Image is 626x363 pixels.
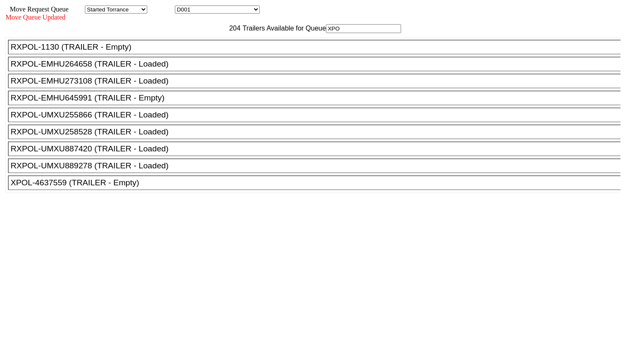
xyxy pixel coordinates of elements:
span: Area [70,6,83,13]
div: RXPOL-EMHU264658 (TRAILER - Loaded) [11,59,626,69]
div: RXPOL-UMXU255866 (TRAILER - Loaded) [11,110,626,120]
div: RXPOL-UMXU889278 (TRAILER - Loaded) [11,161,626,170]
div: RXPOL-EMHU645991 (TRAILER - Empty) [11,93,626,103]
span: Move Request Queue [6,6,69,13]
span: Trailers Available for Queue [241,25,326,32]
input: Filter Available Trailers [326,24,401,33]
div: RXPOL-UMXU887420 (TRAILER - Loaded) [11,144,626,154]
div: RXPOL-UMXU258528 (TRAILER - Loaded) [11,127,626,137]
div: RXPOL-EMHU273108 (TRAILER - Loaded) [11,76,626,86]
div: XPOL-4637559 (TRAILER - Empty) [11,178,626,187]
span: Move Queue Updated [6,14,65,21]
div: RXPOL-1130 (TRAILER - Empty) [11,42,626,52]
span: Location [149,6,173,13]
span: 204 [225,25,241,32]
